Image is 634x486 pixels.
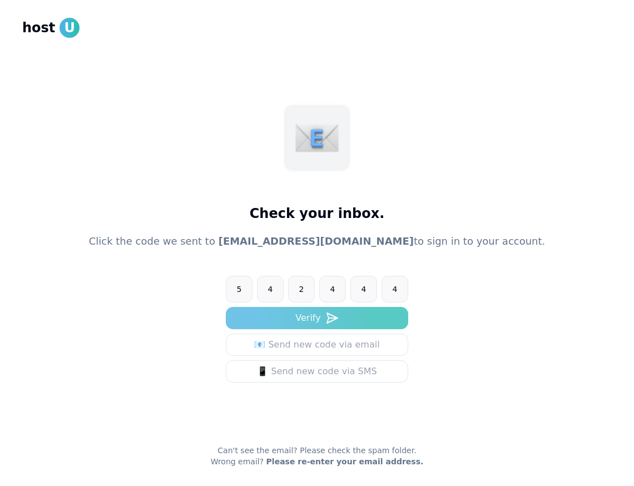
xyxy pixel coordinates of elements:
a: 📧 Send new code via email [226,334,408,356]
div: 📱 Send new code via SMS [257,365,377,378]
span: U [60,18,80,38]
p: Can't see the email? Please check the spam folder. [217,445,416,456]
span: [EMAIL_ADDRESS][DOMAIN_NAME] [219,235,414,247]
p: Wrong email? [211,456,424,467]
a: hostU [22,18,80,38]
button: 📱 Send new code via SMS [226,360,408,383]
p: Click the code we sent to to sign in to your account. [89,234,546,249]
button: Verify [226,307,408,329]
h1: Check your inbox. [250,205,385,222]
img: mail [295,116,339,160]
span: host [22,19,55,37]
a: Please re-enter your email address. [266,457,424,466]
